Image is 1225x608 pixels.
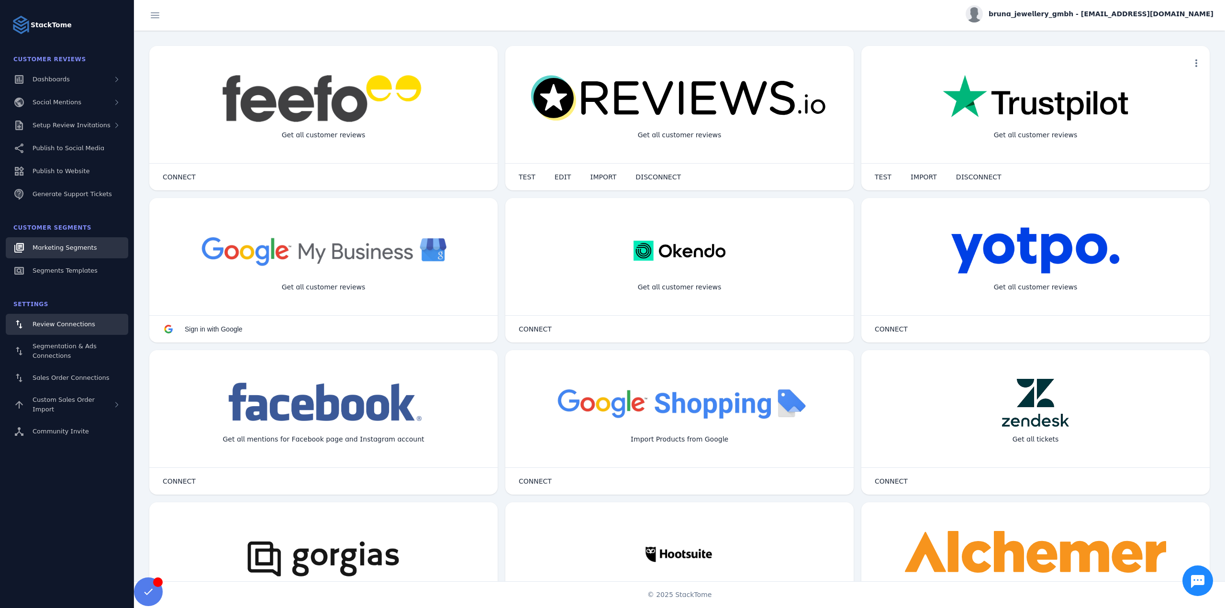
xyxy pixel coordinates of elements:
span: Social Mentions [33,99,81,106]
span: Dashboards [33,76,70,83]
img: alchemer.svg [905,531,1166,579]
span: Settings [13,301,48,308]
span: IMPORT [590,174,616,180]
span: Generate Support Tickets [33,190,112,198]
span: CONNECT [519,478,552,485]
a: Review Connections [6,314,128,335]
a: Publish to Website [6,161,128,182]
button: TEST [509,167,545,187]
img: googlebusiness.png [195,227,452,275]
button: CONNECT [509,472,561,491]
img: feefo.png [221,75,426,122]
span: Sign in with Google [185,325,243,333]
img: googleshopping.png [551,379,808,427]
img: Logo image [11,15,31,34]
span: Custom Sales Order Import [33,396,95,413]
span: Review Connections [33,321,95,328]
span: DISCONNECT [635,174,681,180]
a: Marketing Segments [6,237,128,258]
span: bruna_jewellery_gmbh - [EMAIL_ADDRESS][DOMAIN_NAME] [989,9,1214,19]
img: yotpo.png [951,227,1120,275]
button: CONNECT [865,472,917,491]
span: Publish to Website [33,167,89,175]
a: Generate Support Tickets [6,184,128,205]
div: Get all customer reviews [274,275,373,300]
div: Get all tickets, ratings and competitor reports data for all tracked keywords [189,579,458,604]
div: Import Products from Google [623,427,736,452]
img: zendesk.png [1002,379,1069,427]
span: Customer Reviews [13,56,86,63]
img: reviewsio.svg [530,75,829,122]
span: Publish to Social Media [33,144,104,152]
span: DISCONNECT [956,174,1002,180]
span: Segments Templates [33,267,98,274]
span: Community Invite [33,428,89,435]
button: bruna_jewellery_gmbh - [EMAIL_ADDRESS][DOMAIN_NAME] [966,5,1214,22]
span: TEST [519,174,535,180]
a: Community Invite [6,421,128,442]
img: hootsuite.jpg [637,531,722,579]
div: Publish customer reviews to social platforms [597,579,762,604]
span: EDIT [555,174,571,180]
div: Get all mentions for Facebook page and Instagram account [215,427,432,452]
span: CONNECT [163,174,196,180]
img: profile.jpg [966,5,983,22]
button: DISCONNECT [947,167,1011,187]
img: okendo.webp [634,227,725,275]
div: Get all customer reviews [630,275,729,300]
button: EDIT [545,167,580,187]
img: trustpilot.png [943,75,1128,122]
span: CONNECT [875,478,908,485]
div: Get all tickets [1005,427,1067,452]
div: Get all customer reviews [986,275,1085,300]
a: Sales Order Connections [6,367,128,388]
strong: StackTome [31,20,72,30]
a: Publish to Social Media [6,138,128,159]
span: Sales Order Connections [33,374,109,381]
span: © 2025 StackTome [647,590,712,600]
button: Sign in with Google [153,320,252,339]
img: facebook.png [222,379,425,427]
span: Setup Review Invitations [33,122,111,129]
button: IMPORT [580,167,626,187]
span: Customer Segments [13,224,91,231]
button: more [1187,54,1206,73]
div: Get all customer reviews [986,122,1085,148]
button: CONNECT [153,167,205,187]
span: Marketing Segments [33,244,97,251]
span: Segmentation & Ads Connections [33,343,97,359]
button: CONNECT [153,472,205,491]
span: TEST [875,174,891,180]
div: Get all customer surveys [986,579,1085,604]
button: CONNECT [865,320,917,339]
button: DISCONNECT [626,167,690,187]
button: CONNECT [509,320,561,339]
span: CONNECT [519,326,552,332]
div: Get all customer reviews [274,122,373,148]
img: gorgias.png [233,531,414,579]
a: Segmentation & Ads Connections [6,337,128,365]
span: CONNECT [163,478,196,485]
span: IMPORT [911,174,937,180]
button: IMPORT [901,167,947,187]
div: Get all customer reviews [630,122,729,148]
span: CONNECT [875,326,908,332]
a: Segments Templates [6,260,128,281]
button: TEST [865,167,901,187]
